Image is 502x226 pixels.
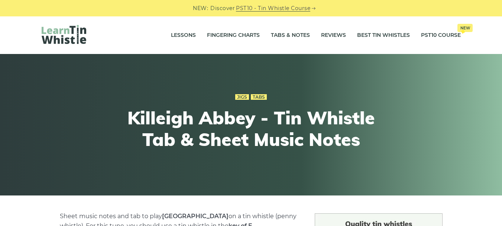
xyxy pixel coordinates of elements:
[457,24,473,32] span: New
[271,26,310,45] a: Tabs & Notes
[357,26,410,45] a: Best Tin Whistles
[421,26,461,45] a: PST10 CourseNew
[162,213,229,220] strong: [GEOGRAPHIC_DATA]
[42,25,86,44] img: LearnTinWhistle.com
[251,94,267,100] a: Tabs
[207,26,260,45] a: Fingering Charts
[321,26,346,45] a: Reviews
[114,107,388,150] h1: Killeigh Abbey - Tin Whistle Tab & Sheet Music Notes
[171,26,196,45] a: Lessons
[235,94,249,100] a: Jigs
